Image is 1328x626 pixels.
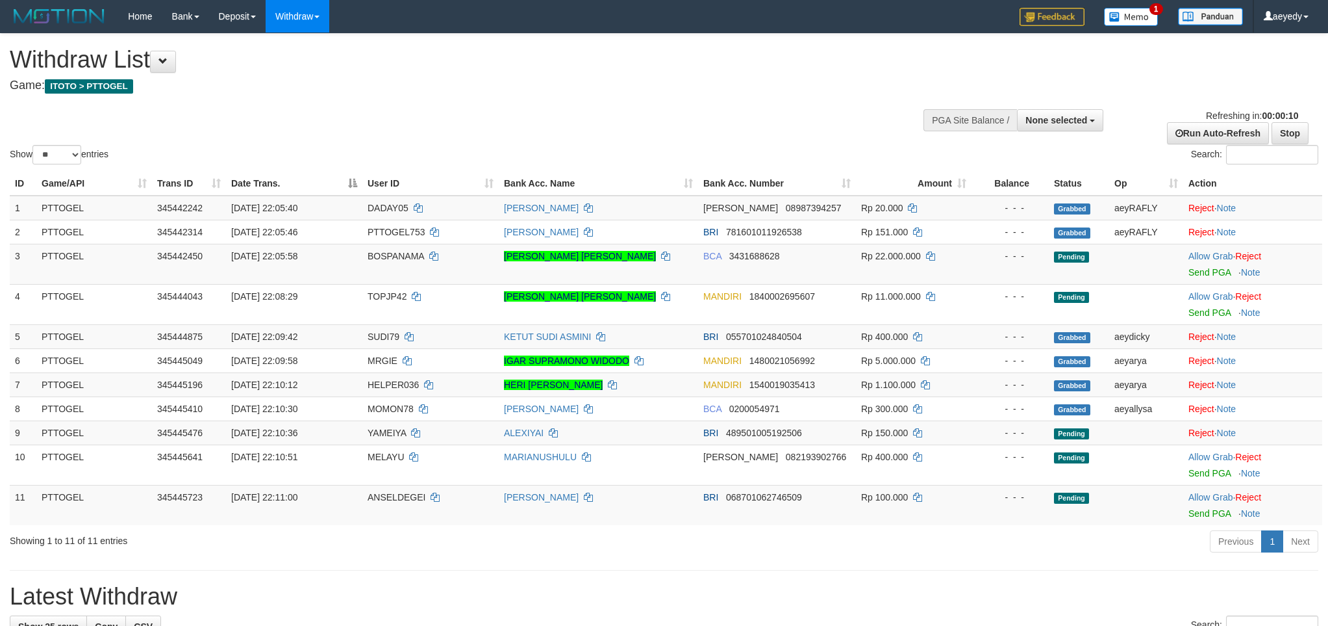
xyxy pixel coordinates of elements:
[10,397,36,421] td: 8
[1183,348,1322,372] td: ·
[157,251,203,261] span: 345442450
[861,380,916,390] span: Rp 1.100.000
[157,332,203,342] span: 345444875
[1109,397,1183,421] td: aeyallysa
[504,428,544,438] a: ALEXIYAI
[36,421,152,445] td: PTTOGEL
[1188,452,1235,462] span: ·
[1183,324,1322,348] td: ·
[1054,292,1089,303] span: Pending
[36,220,152,244] td: PTTOGEL
[1183,220,1322,244] td: ·
[1178,8,1243,25] img: panduan.png
[231,203,297,213] span: [DATE] 22:05:40
[861,452,908,462] span: Rp 400.000
[1235,291,1261,302] a: Reject
[1188,291,1233,302] a: Allow Grab
[1109,372,1183,397] td: aeyarya
[1217,332,1236,342] a: Note
[368,291,407,302] span: TOPJP42
[45,79,133,94] span: ITOTO > PTTOGEL
[368,332,399,342] span: SUDI79
[231,492,297,502] span: [DATE] 22:11:00
[786,452,846,462] span: Copy 082193902766 to clipboard
[977,402,1044,415] div: - - -
[1188,380,1214,390] a: Reject
[1188,492,1233,502] a: Allow Grab
[10,421,36,445] td: 9
[1049,172,1109,196] th: Status
[368,356,397,366] span: MRGIE
[231,227,297,237] span: [DATE] 22:05:46
[1235,251,1261,261] a: Reject
[157,428,203,438] span: 345445476
[1054,332,1090,343] span: Grabbed
[1188,468,1231,478] a: Send PGA
[1025,115,1087,125] span: None selected
[698,172,856,196] th: Bank Acc. Number: activate to sort column ascending
[36,445,152,485] td: PTTOGEL
[504,356,629,366] a: IGAR SUPRAMONO WIDODO
[1188,452,1233,462] a: Allow Grab
[703,203,778,213] span: [PERSON_NAME]
[1188,332,1214,342] a: Reject
[977,250,1044,263] div: - - -
[1188,404,1214,414] a: Reject
[1183,421,1322,445] td: ·
[1183,284,1322,324] td: ·
[10,220,36,244] td: 2
[703,404,721,414] span: BCA
[1226,145,1318,164] input: Search:
[977,290,1044,303] div: - - -
[703,291,742,302] span: MANDIRI
[861,404,908,414] span: Rp 300.000
[231,356,297,366] span: [DATE] 22:09:58
[10,284,36,324] td: 4
[977,426,1044,439] div: - - -
[504,492,579,502] a: [PERSON_NAME]
[1054,452,1089,463] span: Pending
[856,172,971,196] th: Amount: activate to sort column ascending
[1183,244,1322,284] td: ·
[36,324,152,348] td: PTTOGEL
[861,251,921,261] span: Rp 22.000.000
[703,332,718,342] span: BRI
[786,203,842,213] span: Copy 08987394257 to clipboard
[1217,404,1236,414] a: Note
[977,330,1044,343] div: - - -
[368,452,405,462] span: MELAYU
[977,450,1044,463] div: - - -
[36,284,152,324] td: PTTOGEL
[10,529,544,547] div: Showing 1 to 11 of 11 entries
[861,203,903,213] span: Rp 20.000
[726,492,802,502] span: Copy 068701062746509 to clipboard
[1054,428,1089,439] span: Pending
[504,332,591,342] a: KETUT SUDI ASMINI
[703,356,742,366] span: MANDIRI
[10,196,36,220] td: 1
[36,372,152,397] td: PTTOGEL
[1054,252,1089,263] span: Pending
[861,291,921,302] span: Rp 11.000.000
[36,244,152,284] td: PTTOGEL
[1241,468,1260,478] a: Note
[1054,203,1090,215] span: Grabbed
[1188,508,1231,519] a: Send PGA
[368,251,424,261] span: BOSPANAMA
[1235,492,1261,502] a: Reject
[703,452,778,462] span: [PERSON_NAME]
[1020,8,1084,26] img: Feedback.jpg
[231,251,297,261] span: [DATE] 22:05:58
[977,491,1044,504] div: - - -
[231,332,297,342] span: [DATE] 22:09:42
[504,251,656,261] a: [PERSON_NAME] [PERSON_NAME]
[1109,324,1183,348] td: aeydicky
[861,356,916,366] span: Rp 5.000.000
[10,485,36,525] td: 11
[1188,227,1214,237] a: Reject
[1109,348,1183,372] td: aeyarya
[1217,227,1236,237] a: Note
[1188,267,1231,278] a: Send PGA
[729,251,780,261] span: Copy 3431688628 to clipboard
[368,404,414,414] span: MOMON78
